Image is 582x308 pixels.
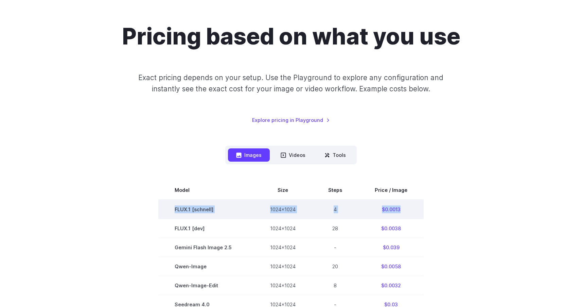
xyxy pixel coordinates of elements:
th: Model [158,181,254,200]
th: Size [254,181,312,200]
td: $0.039 [358,238,424,257]
button: Tools [316,148,354,162]
span: Gemini Flash Image 2.5 [175,243,237,251]
th: Steps [312,181,358,200]
td: 4 [312,200,358,219]
h1: Pricing based on what you use [122,23,460,50]
button: Videos [272,148,314,162]
td: 28 [312,219,358,238]
p: Exact pricing depends on your setup. Use the Playground to explore any configuration and instantl... [125,72,456,95]
td: 1024x1024 [254,200,312,219]
td: 8 [312,276,358,295]
a: Explore pricing in Playground [252,116,330,124]
td: 1024x1024 [254,276,312,295]
td: 1024x1024 [254,257,312,276]
td: FLUX.1 [schnell] [158,200,254,219]
th: Price / Image [358,181,424,200]
td: $0.0038 [358,219,424,238]
td: Qwen-Image [158,257,254,276]
td: 1024x1024 [254,238,312,257]
td: - [312,238,358,257]
button: Images [228,148,270,162]
td: Qwen-Image-Edit [158,276,254,295]
td: $0.0013 [358,200,424,219]
td: 20 [312,257,358,276]
td: $0.0058 [358,257,424,276]
td: FLUX.1 [dev] [158,219,254,238]
td: 1024x1024 [254,219,312,238]
td: $0.0032 [358,276,424,295]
